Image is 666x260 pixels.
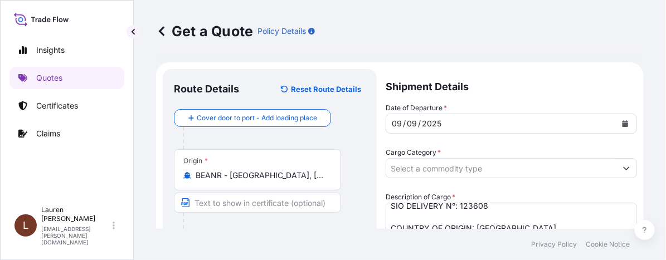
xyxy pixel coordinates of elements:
[9,95,124,117] a: Certificates
[616,115,634,133] button: Calendar
[386,102,447,114] span: Date of Departure
[386,147,441,158] label: Cargo Category
[36,72,62,84] p: Quotes
[616,158,636,178] button: Show suggestions
[386,69,637,102] p: Shipment Details
[36,45,65,56] p: Insights
[197,112,317,124] span: Cover door to port - Add loading place
[36,128,60,139] p: Claims
[9,122,124,145] a: Claims
[174,109,331,127] button: Cover door to port - Add loading place
[9,67,124,89] a: Quotes
[36,100,78,111] p: Certificates
[174,82,239,96] p: Route Details
[257,26,306,37] p: Policy Details
[41,225,110,246] p: [EMAIL_ADDRESS][PERSON_NAME][DOMAIN_NAME]
[391,117,403,130] div: day,
[418,117,421,130] div: /
[386,192,455,203] label: Description of Cargo
[156,22,253,40] p: Get a Quote
[275,80,366,98] button: Reset Route Details
[406,117,418,130] div: month,
[183,156,208,165] div: Origin
[291,84,361,95] p: Reset Route Details
[531,240,577,249] a: Privacy Policy
[196,170,327,181] input: Origin
[41,205,110,223] p: Lauren [PERSON_NAME]
[9,39,124,61] a: Insights
[586,240,630,249] a: Cookie Notice
[174,193,341,213] input: Text to appear on certificate
[421,117,443,130] div: year,
[386,158,616,178] input: Select a commodity type
[403,117,406,130] div: /
[23,220,28,231] span: L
